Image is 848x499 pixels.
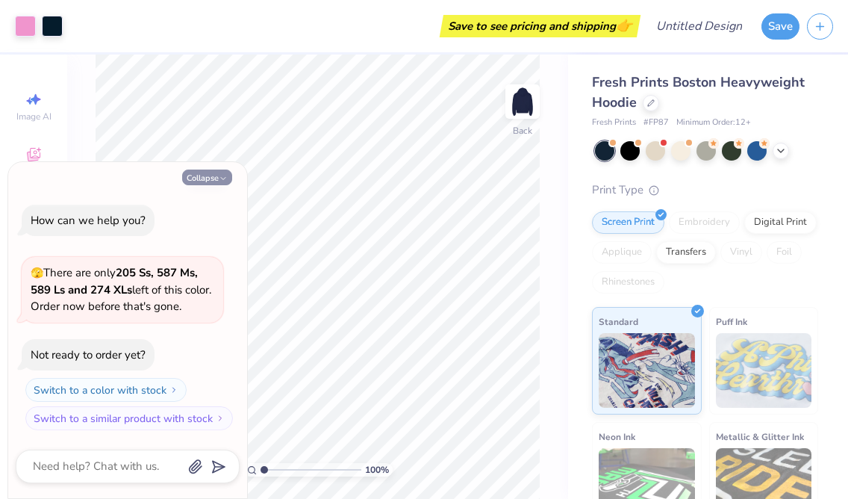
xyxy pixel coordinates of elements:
[643,117,669,129] span: # FP87
[599,429,635,444] span: Neon Ink
[592,211,664,234] div: Screen Print
[644,11,754,41] input: Untitled Design
[744,211,817,234] div: Digital Print
[31,265,211,314] span: There are only left of this color. Order now before that's gone.
[720,241,762,264] div: Vinyl
[31,213,146,228] div: How can we help you?
[599,333,695,408] img: Standard
[365,463,389,477] span: 100 %
[716,333,812,408] img: Puff Ink
[761,13,799,40] button: Save
[31,266,43,280] span: 🫣
[592,73,805,111] span: Fresh Prints Boston Heavyweight Hoodie
[182,170,232,185] button: Collapse
[25,378,187,402] button: Switch to a color with stock
[25,406,233,430] button: Switch to a similar product with stock
[592,241,652,264] div: Applique
[599,314,638,329] span: Standard
[676,117,751,129] span: Minimum Order: 12 +
[169,385,178,394] img: Switch to a color with stock
[669,211,740,234] div: Embroidery
[508,87,537,117] img: Back
[656,241,716,264] div: Transfers
[443,15,637,37] div: Save to see pricing and shipping
[216,414,225,423] img: Switch to a similar product with stock
[31,347,146,362] div: Not ready to order yet?
[616,16,632,34] span: 👉
[767,241,802,264] div: Foil
[592,271,664,294] div: Rhinestones
[513,124,532,137] div: Back
[16,111,52,123] span: Image AI
[716,314,747,329] span: Puff Ink
[592,117,636,129] span: Fresh Prints
[592,182,818,199] div: Print Type
[31,265,198,297] strong: 205 Ss, 587 Ms, 589 Ls and 274 XLs
[716,429,804,444] span: Metallic & Glitter Ink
